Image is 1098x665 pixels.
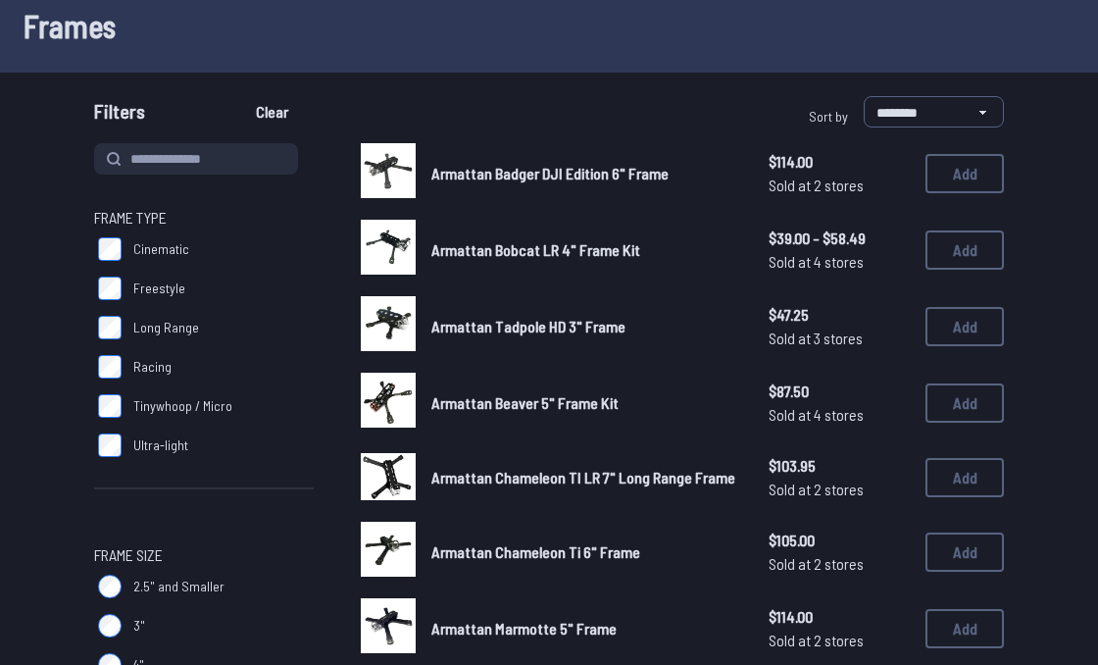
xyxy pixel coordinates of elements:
[769,629,910,652] span: Sold at 2 stores
[133,396,232,416] span: Tinywhoop / Micro
[925,384,1004,423] button: Add
[925,154,1004,193] button: Add
[431,162,737,185] a: Armattan Badger DJI Edition 6" Frame
[431,240,640,259] span: Armattan Bobcat LR 4" Frame Kit
[361,598,416,659] a: image
[769,303,910,327] span: $47.25
[94,206,167,230] span: Frame Type
[925,458,1004,497] button: Add
[769,174,910,197] span: Sold at 2 stores
[769,403,910,427] span: Sold at 4 stores
[133,279,185,298] span: Freestyle
[431,164,669,182] span: Armattan Badger DJI Edition 6" Frame
[769,327,910,350] span: Sold at 3 stores
[24,2,1074,49] h1: Frames
[133,318,199,337] span: Long Range
[431,542,640,561] span: Armattan Chameleon Ti 6" Frame
[361,373,416,428] img: image
[98,394,122,418] input: Tinywhoop / Micro
[94,96,145,135] span: Filters
[769,454,910,478] span: $103.95
[769,250,910,274] span: Sold at 4 stores
[94,543,163,567] span: Frame Size
[769,552,910,576] span: Sold at 2 stores
[769,380,910,403] span: $87.50
[361,522,416,583] a: image
[925,307,1004,346] button: Add
[769,529,910,552] span: $105.00
[361,522,416,577] img: image
[431,617,737,640] a: Armattan Marmotte 5" Frame
[98,434,122,457] input: Ultra-light
[431,393,619,412] span: Armattan Beaver 5" Frame Kit
[361,143,416,198] img: image
[925,533,1004,572] button: Add
[361,449,416,506] a: image
[133,435,188,455] span: Ultra-light
[769,227,910,250] span: $39.00 - $58.49
[98,237,122,261] input: Cinematic
[98,277,122,300] input: Freestyle
[925,230,1004,270] button: Add
[431,468,735,486] span: Armattan Chameleon TI LR 7" Long Range Frame
[361,220,416,281] a: image
[133,616,145,636] span: 3"
[431,540,737,564] a: Armattan Chameleon Ti 6" Frame
[769,150,910,174] span: $114.00
[361,220,416,275] img: image
[431,619,617,638] span: Armattan Marmotte 5" Frame
[925,609,1004,648] button: Add
[239,96,305,128] button: Clear
[133,577,225,596] span: 2.5" and Smaller
[98,316,122,339] input: Long Range
[361,296,416,351] img: image
[98,614,122,638] input: 3"
[133,357,172,377] span: Racing
[361,598,416,653] img: image
[98,355,122,379] input: Racing
[431,466,737,489] a: Armattan Chameleon TI LR 7" Long Range Frame
[361,143,416,204] a: image
[133,239,189,259] span: Cinematic
[361,296,416,357] a: image
[361,373,416,434] a: image
[431,317,625,335] span: Armattan Tadpole HD 3" Frame
[769,605,910,629] span: $114.00
[769,478,910,501] span: Sold at 2 stores
[98,575,122,598] input: 2.5" and Smaller
[431,391,737,415] a: Armattan Beaver 5" Frame Kit
[809,108,848,125] span: Sort by
[361,453,416,500] img: image
[864,96,1004,128] select: Sort by
[431,315,737,338] a: Armattan Tadpole HD 3" Frame
[431,238,737,262] a: Armattan Bobcat LR 4" Frame Kit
